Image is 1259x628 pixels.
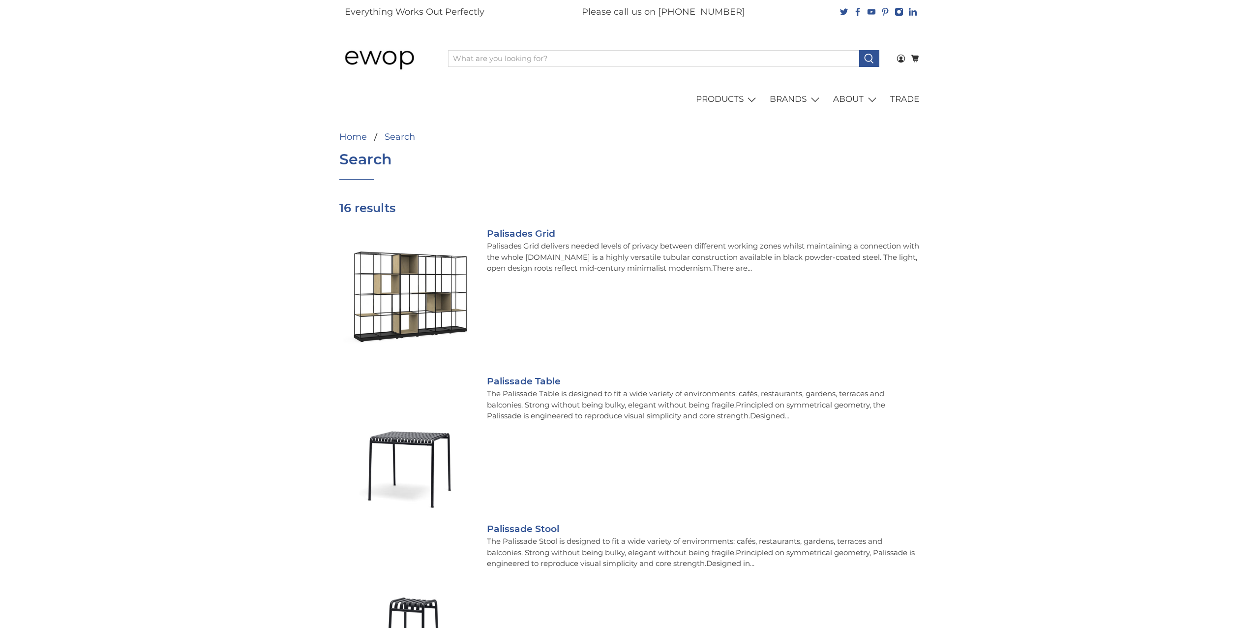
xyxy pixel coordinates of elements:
[487,388,920,422] p: The Palissade Table is designed to fit a wide variety of environments: cafés, restaurants, garden...
[885,86,925,113] a: TRADE
[487,241,920,274] p: Palisades Grid delivers needed levels of privacy between different working zones whilst maintaini...
[764,86,828,113] a: BRANDS
[487,376,561,387] a: Palissade Table
[487,523,559,534] a: Palissade Stool
[487,536,920,569] p: The Palissade Stool is designed to fit a wide variety of environments: cafés, restaurants, garden...
[582,5,745,19] p: Please call us on [PHONE_NUMBER]
[339,132,920,141] nav: breadcrumbs
[448,50,859,67] input: What are you looking for?
[385,132,415,141] a: Search
[339,199,920,227] h3: 16 results
[339,375,477,512] img: HAY Office Palissade Table Anthracite
[828,86,885,113] a: ABOUT
[334,86,925,113] nav: main navigation
[345,5,484,19] p: Everything Works Out Perfectly
[339,151,392,168] h1: Search
[339,132,367,141] a: Home
[690,86,764,113] a: PRODUCTS
[487,228,555,239] a: Palisades Grid
[339,227,477,365] img: Spacestor Office Palisades Grid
